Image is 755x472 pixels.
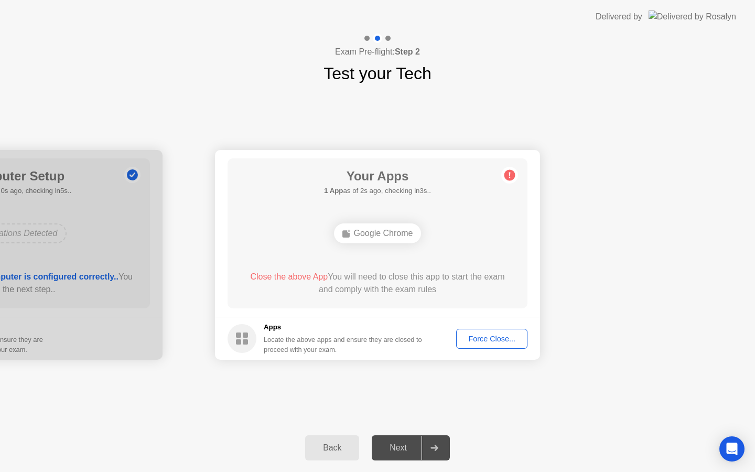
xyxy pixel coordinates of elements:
[372,435,450,460] button: Next
[460,335,524,343] div: Force Close...
[250,272,328,281] span: Close the above App
[456,329,527,349] button: Force Close...
[335,46,420,58] h4: Exam Pre-flight:
[308,443,356,453] div: Back
[305,435,359,460] button: Back
[596,10,642,23] div: Delivered by
[719,436,745,462] div: Open Intercom Messenger
[334,223,422,243] div: Google Chrome
[375,443,422,453] div: Next
[264,335,423,355] div: Locate the above apps and ensure they are closed to proceed with your exam.
[324,167,431,186] h1: Your Apps
[264,322,423,332] h5: Apps
[395,47,420,56] b: Step 2
[324,186,431,196] h5: as of 2s ago, checking in3s..
[323,61,432,86] h1: Test your Tech
[324,187,343,195] b: 1 App
[649,10,736,23] img: Delivered by Rosalyn
[243,271,513,296] div: You will need to close this app to start the exam and comply with the exam rules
